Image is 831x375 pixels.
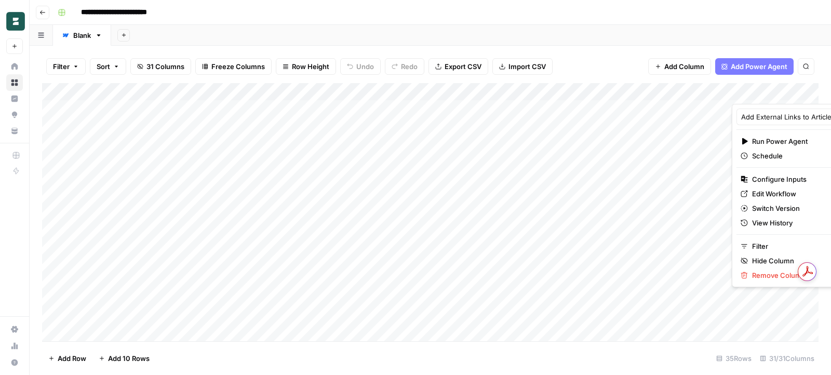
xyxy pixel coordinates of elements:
[6,123,23,139] a: Your Data
[6,106,23,123] a: Opportunities
[92,350,156,367] button: Add 10 Rows
[46,58,86,75] button: Filter
[108,353,150,364] span: Add 10 Rows
[340,58,381,75] button: Undo
[731,61,787,72] span: Add Power Agent
[6,8,23,34] button: Workspace: Borderless
[712,350,756,367] div: 35 Rows
[756,350,819,367] div: 31/31 Columns
[276,58,336,75] button: Row Height
[97,61,110,72] span: Sort
[6,321,23,338] a: Settings
[715,58,794,75] button: Add Power Agent
[356,61,374,72] span: Undo
[6,354,23,371] button: Help + Support
[445,61,481,72] span: Export CSV
[146,61,184,72] span: 31 Columns
[492,58,553,75] button: Import CSV
[211,61,265,72] span: Freeze Columns
[385,58,424,75] button: Redo
[664,61,704,72] span: Add Column
[292,61,329,72] span: Row Height
[401,61,418,72] span: Redo
[73,30,91,41] div: Blank
[53,61,70,72] span: Filter
[648,58,711,75] button: Add Column
[53,25,111,46] a: Blank
[428,58,488,75] button: Export CSV
[6,58,23,75] a: Home
[6,338,23,354] a: Usage
[42,350,92,367] button: Add Row
[6,90,23,107] a: Insights
[508,61,546,72] span: Import CSV
[130,58,191,75] button: 31 Columns
[90,58,126,75] button: Sort
[195,58,272,75] button: Freeze Columns
[58,353,86,364] span: Add Row
[6,12,25,31] img: Borderless Logo
[6,74,23,91] a: Browse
